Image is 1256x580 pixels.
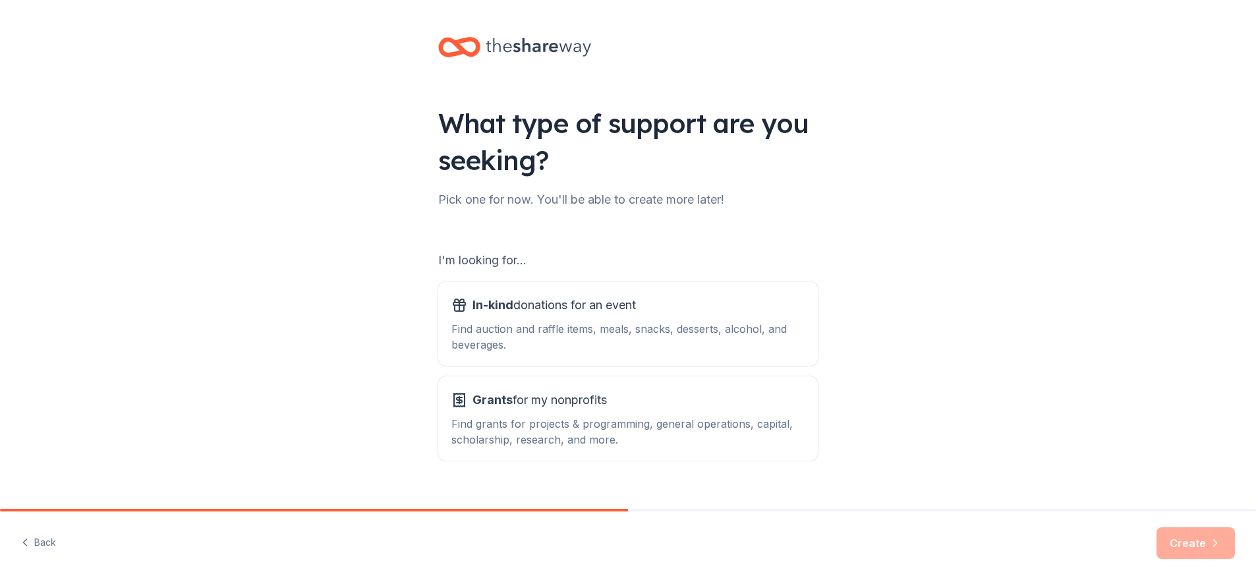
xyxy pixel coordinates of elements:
div: What type of support are you seeking? [438,105,818,179]
button: In-kinddonations for an eventFind auction and raffle items, meals, snacks, desserts, alcohol, and... [438,281,818,366]
div: Find grants for projects & programming, general operations, capital, scholarship, research, and m... [451,416,805,448]
span: for my nonprofits [472,390,607,411]
button: Back [21,529,56,557]
span: Grants [472,393,513,407]
div: Pick one for now. You'll be able to create more later! [438,189,818,210]
div: Find auction and raffle items, meals, snacks, desserts, alcohol, and beverages. [451,321,805,353]
button: Grantsfor my nonprofitsFind grants for projects & programming, general operations, capital, schol... [438,376,818,461]
span: donations for an event [472,295,636,316]
span: In-kind [472,298,513,312]
div: I'm looking for... [438,250,818,271]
